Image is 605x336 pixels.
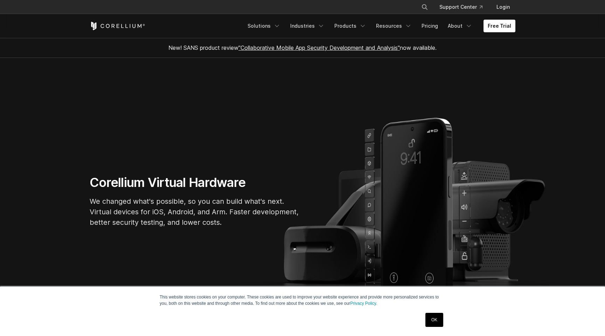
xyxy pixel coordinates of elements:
[90,22,145,30] a: Corellium Home
[90,196,300,228] p: We changed what's possible, so you can build what's next. Virtual devices for iOS, Android, and A...
[90,175,300,190] h1: Corellium Virtual Hardware
[491,1,515,13] a: Login
[243,20,285,32] a: Solutions
[413,1,515,13] div: Navigation Menu
[160,294,445,307] p: This website stores cookies on your computer. These cookies are used to improve your website expe...
[434,1,488,13] a: Support Center
[418,1,431,13] button: Search
[372,20,416,32] a: Resources
[444,20,477,32] a: About
[330,20,370,32] a: Products
[243,20,515,32] div: Navigation Menu
[168,44,437,51] span: New! SANS product review now available.
[417,20,442,32] a: Pricing
[350,301,377,306] a: Privacy Policy.
[286,20,329,32] a: Industries
[425,313,443,327] a: OK
[484,20,515,32] a: Free Trial
[238,44,400,51] a: "Collaborative Mobile App Security Development and Analysis"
